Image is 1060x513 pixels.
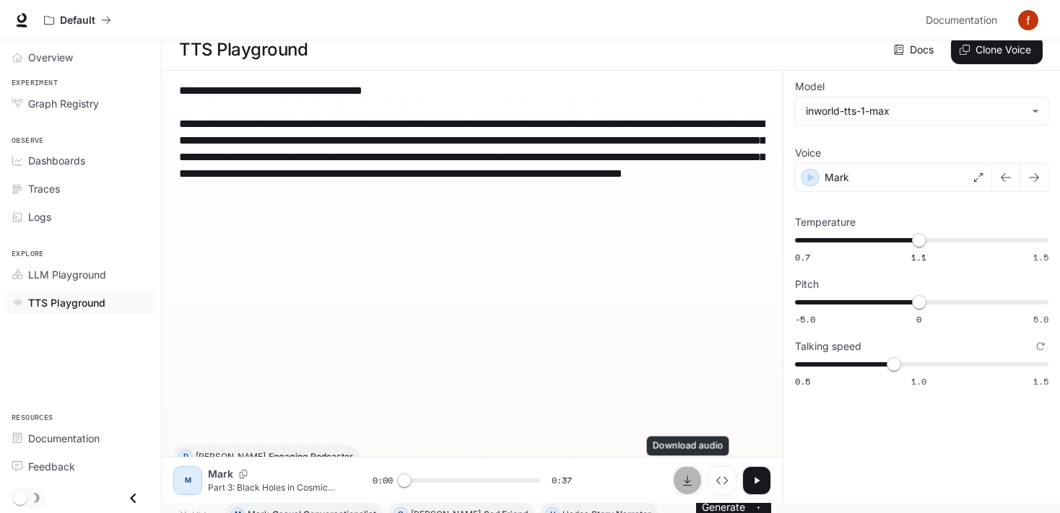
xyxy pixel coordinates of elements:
[1033,338,1048,354] button: Reset to default
[233,470,253,478] button: Copy Voice ID
[1014,6,1043,35] button: User avatar
[951,35,1043,64] button: Clone Voice
[28,181,60,196] span: Traces
[647,437,729,456] div: Download audio
[825,170,849,185] p: Mark
[6,148,155,173] a: Dashboards
[795,251,810,263] span: 0.7
[911,251,926,263] span: 1.1
[1033,251,1048,263] span: 1.5
[208,467,233,481] p: Mark
[6,91,155,116] a: Graph Registry
[117,483,149,513] button: Close drawer
[795,148,821,158] p: Voice
[916,313,921,325] span: 0
[796,97,1048,125] div: inworld-tts-1-max
[926,12,997,30] span: Documentation
[173,445,360,468] button: D[PERSON_NAME]Engaging Podcaster
[6,45,155,70] a: Overview
[795,82,825,92] p: Model
[1018,10,1038,30] img: User avatar
[6,290,155,315] a: TTS Playground
[13,489,27,505] span: Dark mode toggle
[28,295,105,310] span: TTS Playground
[673,466,702,495] button: Download audio
[1033,375,1048,387] span: 1.5
[196,452,266,461] p: [PERSON_NAME]
[38,6,118,35] button: All workspaces
[6,262,155,287] a: LLM Playground
[6,204,155,229] a: Logs
[751,494,765,512] p: CTRL +
[795,313,815,325] span: -5.0
[795,217,856,227] p: Temperature
[911,375,926,387] span: 1.0
[176,469,199,492] div: M
[179,35,308,64] h1: TTS Playground
[373,473,393,488] span: 0:00
[28,153,85,168] span: Dashboards
[28,431,100,446] span: Documentation
[6,426,155,451] a: Documentation
[891,35,939,64] a: Docs
[1033,313,1048,325] span: 5.0
[28,459,75,474] span: Feedback
[552,473,572,488] span: 0:37
[28,50,73,65] span: Overview
[28,96,99,111] span: Graph Registry
[269,452,353,461] p: Engaging Podcaster
[806,104,1025,118] div: inworld-tts-1-max
[6,176,155,201] a: Traces
[795,341,861,351] p: Talking speed
[795,279,819,289] p: Pitch
[920,6,1008,35] a: Documentation
[708,466,737,495] button: Inspect
[28,267,106,282] span: LLM Playground
[6,454,155,479] a: Feedback
[60,14,95,27] p: Default
[208,481,338,494] p: Part 3: Black Holes in Cosmic Partnerships Black holes don’t always live alone. In [DATE], scient...
[28,209,51,224] span: Logs
[795,375,810,387] span: 0.5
